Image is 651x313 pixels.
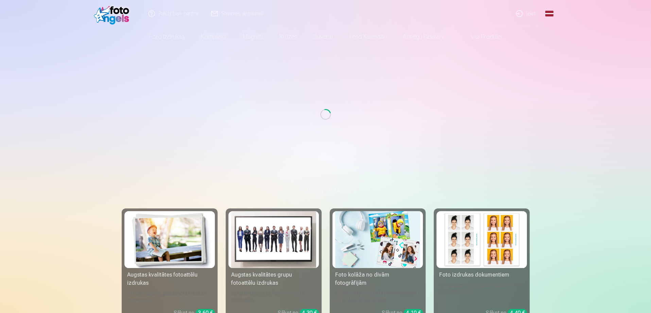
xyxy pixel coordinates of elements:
a: Komplekti [193,27,235,46]
div: Foto izdrukas dokumentiem [436,271,527,279]
a: Foto izdrukas [141,27,193,46]
h3: Foto izdrukas [127,183,524,195]
div: 210 gsm papīrs, piesātināta krāsa un detalizācija [124,290,215,303]
div: Augstas kvalitātes grupu fotoattēlu izdrukas [228,271,319,287]
a: Atslēgu piekariņi [395,27,452,46]
div: Augstas kvalitātes fotoattēlu izdrukas [124,271,215,287]
a: Suvenīri [305,27,341,46]
img: Augstas kvalitātes fotoattēlu izdrukas [127,211,212,268]
div: Foto kolāža no divām fotogrāfijām [332,271,423,287]
a: Magnēti [235,27,271,46]
div: Spilgtas krāsas uz Fuji Film Crystal fotopapīra [228,290,319,303]
img: Foto kolāža no divām fotogrāfijām [335,211,420,268]
img: Foto izdrukas dokumentiem [439,211,524,268]
div: [DEMOGRAPHIC_DATA] neaizmirstami mirkļi vienā skaistā bildē [332,290,423,303]
a: Krūzes [271,27,305,46]
a: Foto kalendāri [341,27,395,46]
div: Universālas foto izdrukas dokumentiem (6 fotogrāfijas) [436,282,527,303]
img: Augstas kvalitātes grupu fotoattēlu izdrukas [231,211,316,268]
img: /fa1 [94,3,133,25]
a: Visi produkti [452,27,510,46]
